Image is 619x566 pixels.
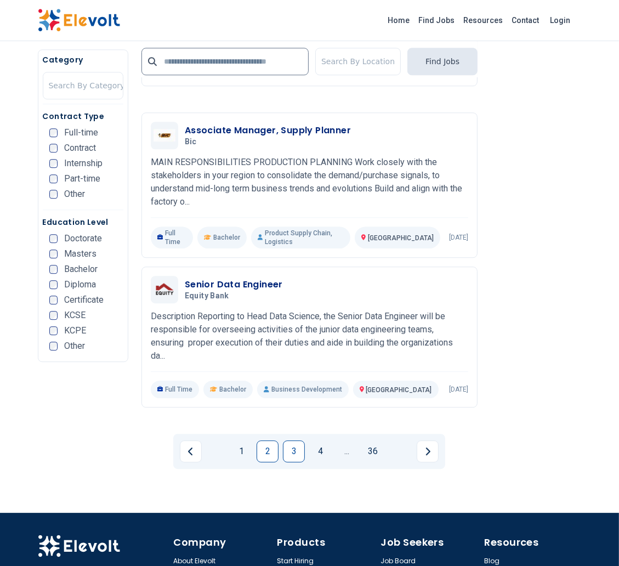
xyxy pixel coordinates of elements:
span: Bachelor [64,265,98,274]
ul: Pagination [180,440,439,462]
a: Page 2 is your current page [257,440,279,462]
input: Diploma [49,280,58,289]
a: Previous page [180,440,202,462]
a: Blog [485,557,500,565]
span: Bachelor [213,233,240,242]
span: KCPE [64,326,86,335]
p: Business Development [257,381,348,398]
p: Description Reporting to Head Data Science, the Senior Data Engineer will be responsible for over... [151,310,468,363]
input: Doctorate [49,234,58,243]
span: Part-time [64,174,100,183]
a: Home [384,12,414,29]
span: Equity Bank [185,291,229,301]
a: Contact [508,12,544,29]
input: Other [49,190,58,199]
img: Bic [154,129,175,141]
input: Certificate [49,296,58,304]
span: Internship [64,159,103,168]
p: MAIN RESPONSIBILITIES PRODUCTION PLANNING Work closely with the stakeholders in your region to co... [151,156,468,208]
a: Login [544,9,577,31]
input: Internship [49,159,58,168]
button: Find Jobs [407,48,478,75]
a: Page 36 [362,440,384,462]
a: Page 1 [230,440,252,462]
a: Page 3 [283,440,305,462]
h5: Category [43,54,123,65]
h3: Senior Data Engineer [185,278,283,291]
h4: Job Seekers [381,535,478,550]
p: Product Supply Chain, Logistics [251,227,350,248]
a: Find Jobs [414,12,459,29]
img: Equity Bank [154,281,175,297]
a: About Elevolt [174,557,216,565]
span: [GEOGRAPHIC_DATA] [366,386,432,394]
iframe: Chat Widget [564,513,619,566]
input: Full-time [49,128,58,137]
h5: Education Level [43,217,123,228]
h3: Associate Manager, Supply Planner [185,124,351,137]
span: Bachelor [219,385,246,394]
span: Bic [185,137,197,147]
input: Bachelor [49,265,58,274]
input: Part-time [49,174,58,183]
h4: Products [277,535,374,550]
input: Other [49,342,58,350]
h5: Contract Type [43,111,123,122]
span: Diploma [64,280,96,289]
span: Masters [64,250,96,258]
span: Full-time [64,128,98,137]
span: KCSE [64,311,86,320]
a: BicAssociate Manager, Supply PlannerBicMAIN RESPONSIBILITIES PRODUCTION PLANNING Work closely wit... [151,122,468,248]
p: Full Time [151,227,193,248]
a: Resources [459,12,508,29]
span: Other [64,190,85,199]
span: Other [64,342,85,350]
a: Page 4 [309,440,331,462]
h4: Resources [485,535,582,550]
input: KCPE [49,326,58,335]
a: Jump forward [336,440,357,462]
a: Equity BankSenior Data EngineerEquity BankDescription Reporting to Head Data Science, the Senior ... [151,276,468,398]
input: Contract [49,144,58,152]
span: Contract [64,144,96,152]
span: Doctorate [64,234,102,243]
input: KCSE [49,311,58,320]
a: Next page [417,440,439,462]
a: Job Board [381,557,416,565]
span: Certificate [64,296,104,304]
input: Masters [49,250,58,258]
p: [DATE] [449,233,468,242]
span: [GEOGRAPHIC_DATA] [368,234,434,242]
p: [DATE] [449,385,468,394]
p: Full Time [151,381,200,398]
img: Elevolt [38,9,120,32]
img: Elevolt [38,535,120,558]
a: Start Hiring [277,557,314,565]
h4: Company [174,535,271,550]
